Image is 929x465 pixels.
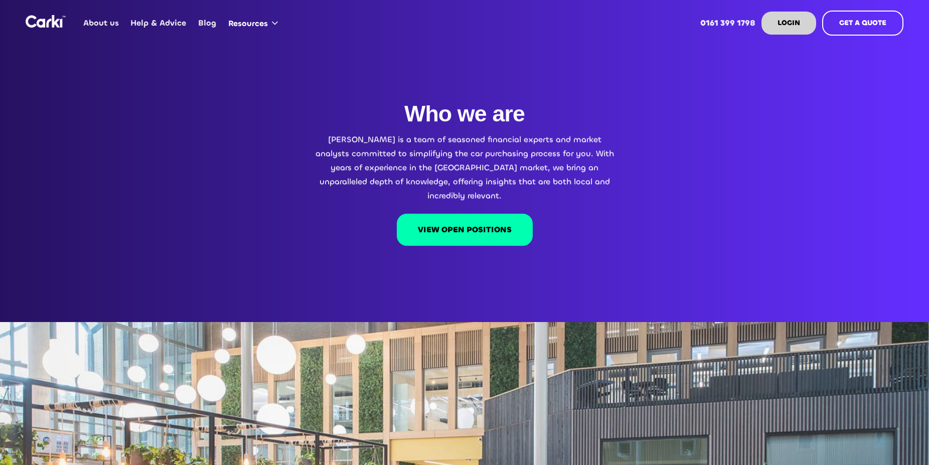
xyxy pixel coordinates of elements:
[78,4,125,43] a: About us
[228,18,268,29] div: Resources
[761,12,816,35] a: LOGIN
[778,18,800,28] strong: LOGIN
[839,18,886,28] strong: GET A QUOTE
[222,4,288,42] div: Resources
[700,18,755,28] strong: 0161 399 1798
[125,4,192,43] a: Help & Advice
[26,15,66,28] a: home
[314,132,615,203] p: [PERSON_NAME] is a team of seasoned financial experts and market analysts committed to simplifyin...
[397,214,533,246] a: VIEW OPEN POSITIONS
[822,11,903,36] a: GET A QUOTE
[192,4,222,43] a: Blog
[695,4,761,43] a: 0161 399 1798
[26,15,66,28] img: Logo
[404,100,525,127] h1: Who we are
